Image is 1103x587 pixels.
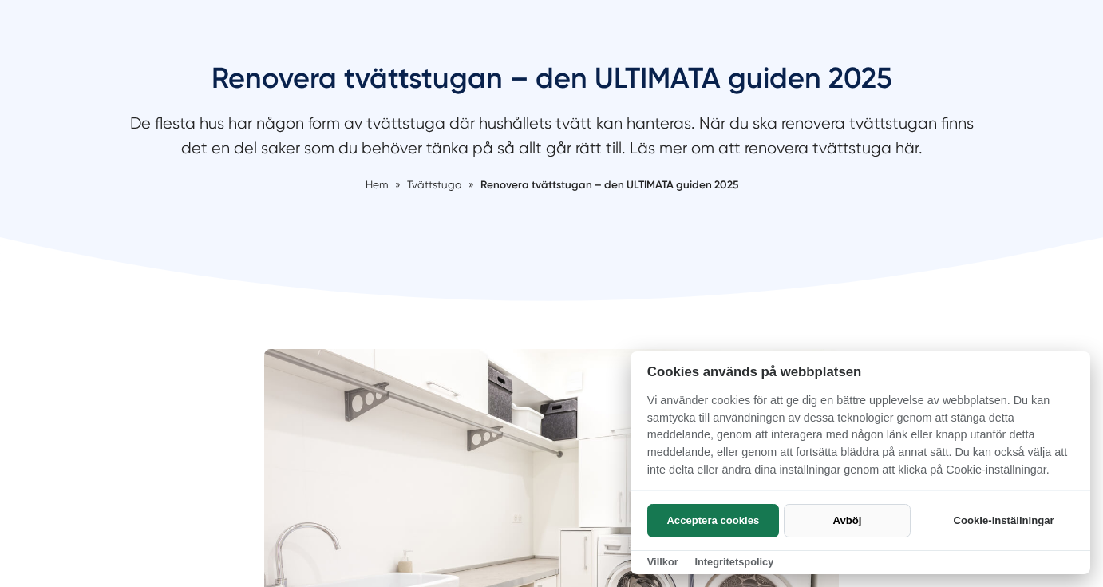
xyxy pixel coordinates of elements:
[631,392,1090,490] p: Vi använder cookies för att ge dig en bättre upplevelse av webbplatsen. Du kan samtycka till anvä...
[647,504,779,537] button: Acceptera cookies
[934,504,1073,537] button: Cookie-inställningar
[694,556,773,568] a: Integritetspolicy
[647,556,678,568] a: Villkor
[784,504,911,537] button: Avböj
[631,364,1090,379] h2: Cookies används på webbplatsen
